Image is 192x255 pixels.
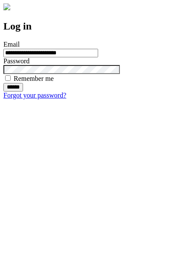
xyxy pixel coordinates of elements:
label: Remember me [14,75,54,82]
img: logo-4e3dc11c47720685a147b03b5a06dd966a58ff35d612b21f08c02c0306f2b779.png [3,3,10,10]
label: Password [3,57,29,65]
h2: Log in [3,21,189,32]
label: Email [3,41,20,48]
a: Forgot your password? [3,92,66,99]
